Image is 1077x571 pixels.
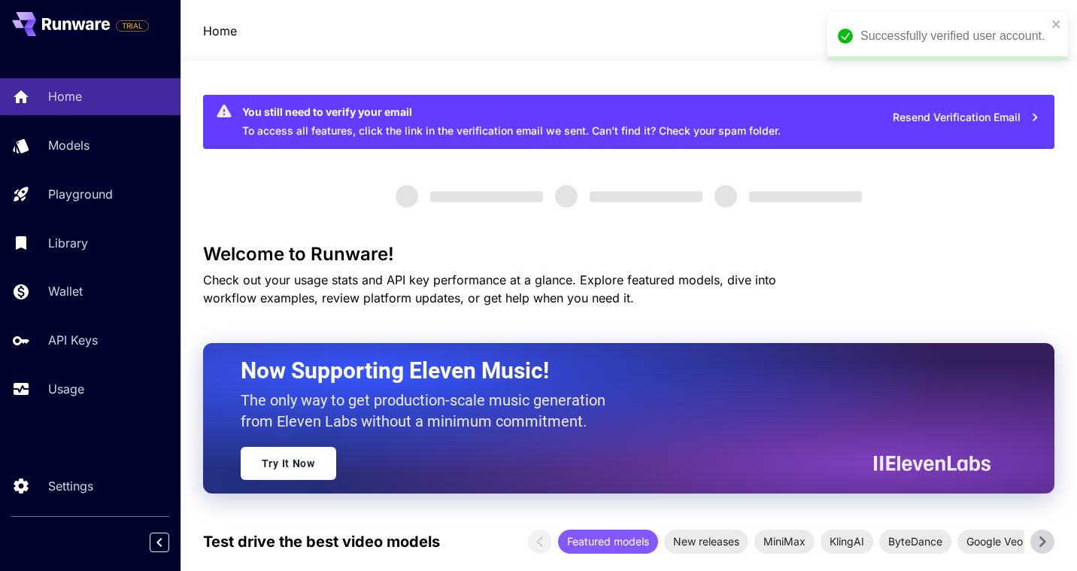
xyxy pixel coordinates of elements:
[664,530,748,554] div: New releases
[203,530,440,553] p: Test drive the best video models
[48,331,98,349] p: API Keys
[754,530,815,554] div: MiniMax
[203,272,776,305] span: Check out your usage stats and API key performance at a glance. Explore featured models, dive int...
[161,529,181,556] div: Collapse sidebar
[241,390,617,432] p: The only way to get production-scale music generation from Eleven Labs without a minimum commitment.
[242,99,781,144] div: To access all features, click the link in the verification email we sent. Can’t find it? Check yo...
[116,17,149,35] span: Add your payment card to enable full platform functionality.
[48,380,84,398] p: Usage
[241,357,979,385] h2: Now Supporting Eleven Music!
[754,533,815,549] span: MiniMax
[879,533,951,549] span: ByteDance
[558,533,658,549] span: Featured models
[821,530,873,554] div: KlingAI
[664,533,748,549] span: New releases
[821,533,873,549] span: KlingAI
[48,282,83,300] p: Wallet
[203,22,237,40] nav: breadcrumb
[48,477,93,495] p: Settings
[117,20,148,32] span: TRIAL
[203,22,237,40] a: Home
[957,533,1032,549] span: Google Veo
[241,447,336,480] a: Try It Now
[48,136,89,154] p: Models
[1051,18,1062,30] button: close
[48,87,82,105] p: Home
[884,102,1048,133] button: Resend Verification Email
[558,530,658,554] div: Featured models
[48,185,113,203] p: Playground
[48,234,88,252] p: Library
[150,533,169,552] button: Collapse sidebar
[957,530,1032,554] div: Google Veo
[879,530,951,554] div: ByteDance
[242,104,781,120] div: You still need to verify your email
[203,244,1054,265] h3: Welcome to Runware!
[860,27,1047,45] div: Successfully verified user account.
